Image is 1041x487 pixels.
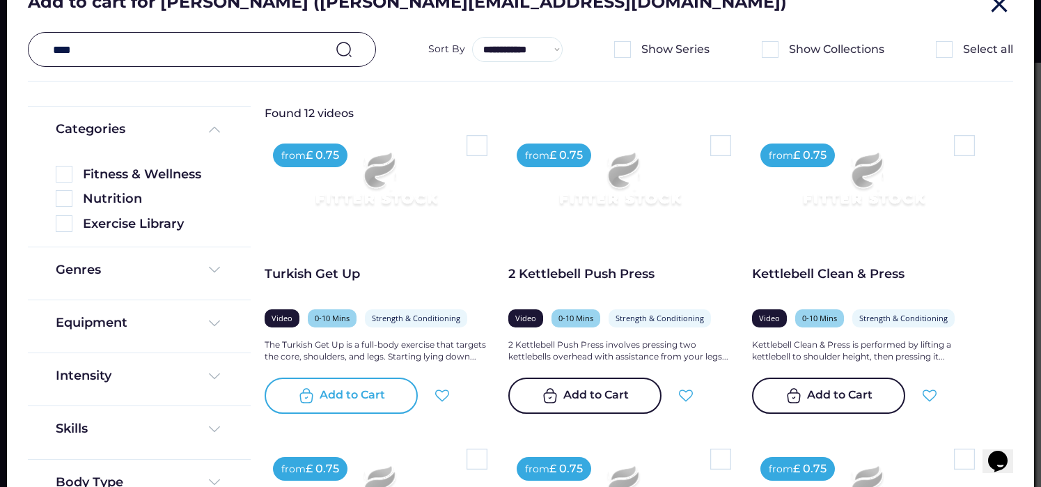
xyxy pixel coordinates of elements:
[281,463,306,477] div: from
[710,135,731,156] img: Rectangle%205126.svg
[563,387,629,404] div: Add to Cart
[525,463,549,477] div: from
[206,368,223,385] img: Frame%20%284%29.svg
[769,463,793,477] div: from
[531,135,709,235] img: Frame%2079%20%281%29.svg
[272,313,292,323] div: Video
[983,431,1027,473] iframe: chat widget
[56,121,125,138] div: Categories
[558,313,593,323] div: 0-10 Mins
[710,449,731,470] img: Rectangle%205126.svg
[56,420,91,438] div: Skills
[963,42,1013,57] div: Select all
[793,461,827,477] div: £ 0.75
[467,135,487,156] img: Rectangle%205126.svg
[56,215,72,232] img: Rectangle%205126.svg
[372,313,460,323] div: Strength & Conditioning
[56,314,127,332] div: Equipment
[206,421,223,438] img: Frame%20%284%29.svg
[265,339,487,363] div: The Turkish Get Up is a full-body exercise that targets the core, shoulders, and legs. Starting l...
[320,387,385,404] div: Add to Cart
[467,449,487,470] img: Rectangle%205126.svg
[774,135,953,235] img: Frame%2079%20%281%29.svg
[549,148,583,163] div: £ 0.75
[542,387,558,404] img: bag-tick-2%20%283%29.svg
[56,261,101,279] div: Genres
[616,313,704,323] div: Strength & Conditioning
[206,121,223,138] img: Frame%20%285%29.svg
[206,261,223,278] img: Frame%20%284%29.svg
[549,461,583,477] div: £ 0.75
[306,148,339,163] div: £ 0.75
[336,41,352,58] img: search-normal.svg
[793,148,827,163] div: £ 0.75
[83,190,223,208] div: Nutrition
[298,387,315,404] img: bag-tick-2%20%282%29.svg
[508,265,731,283] div: 2 Kettlebell Push Press
[802,313,837,323] div: 0-10 Mins
[752,339,975,363] div: Kettlebell Clean & Press is performed by lifting a kettlebell to shoulder height, then pressing i...
[936,41,953,58] img: Rectangle%205126.svg
[508,339,731,363] div: 2 Kettlebell Push Press involves pressing two kettlebells overhead with assistance from your legs...
[614,41,631,58] img: Rectangle%205126.svg
[83,215,223,233] div: Exercise Library
[759,313,780,323] div: Video
[859,313,948,323] div: Strength & Conditioning
[83,166,223,183] div: Fitness & Wellness
[315,313,350,323] div: 0-10 Mins
[287,135,465,235] img: Frame%2079%20%281%29.svg
[752,265,975,283] div: Kettlebell Clean & Press
[954,449,975,470] img: Rectangle%205126.svg
[56,190,72,207] img: Rectangle%205126.svg
[789,42,884,57] div: Show Collections
[769,149,793,163] div: from
[206,315,223,332] img: Frame%20%284%29.svg
[525,149,549,163] div: from
[265,265,487,283] div: Turkish Get Up
[265,106,404,121] div: Found 12 videos
[954,135,975,156] img: Rectangle%205126.svg
[428,42,465,56] div: Sort By
[785,387,802,404] img: bag-tick-2%20%283%29.svg
[807,387,872,404] div: Add to Cart
[762,41,778,58] img: Rectangle%205126.svg
[56,367,111,385] div: Intensity
[281,149,306,163] div: from
[515,313,536,323] div: Video
[306,461,339,477] div: £ 0.75
[641,42,710,57] div: Show Series
[56,166,72,183] img: Rectangle%205126.svg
